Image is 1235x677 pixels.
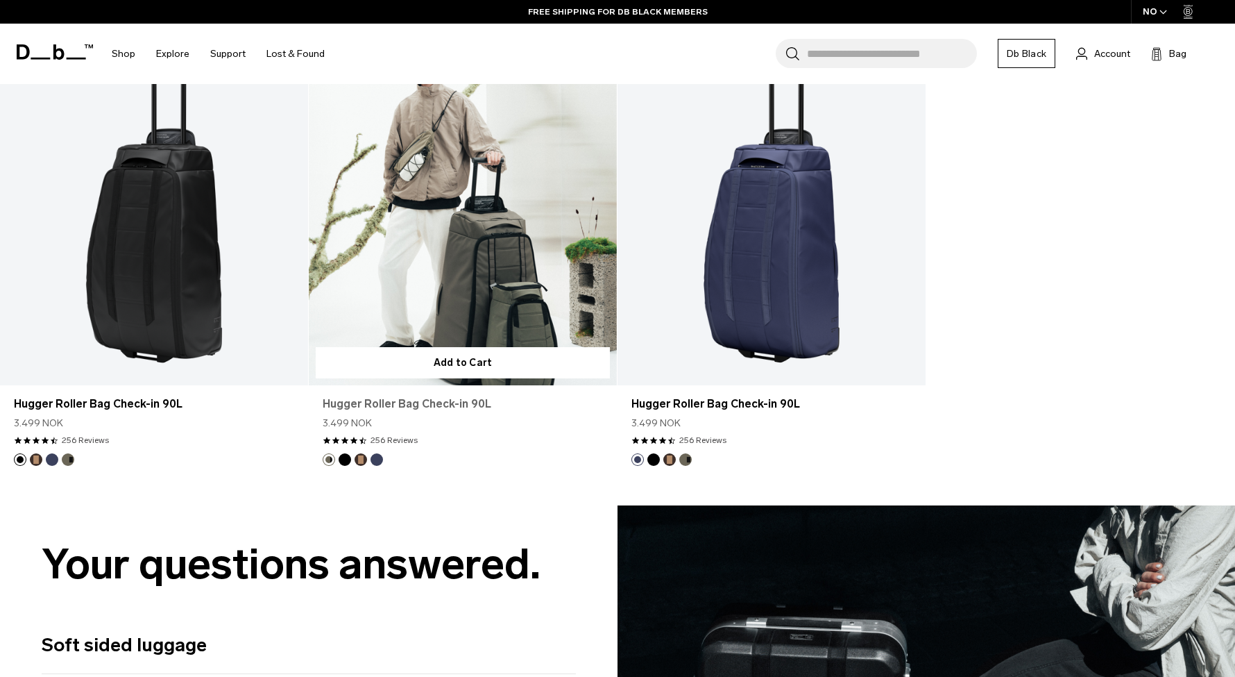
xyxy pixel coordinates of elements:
span: 3.499 NOK [14,416,63,431]
span: 3.499 NOK [631,416,681,431]
a: Support [210,29,246,78]
a: Hugger Roller Bag Check-in 90L [617,43,926,385]
a: 256 reviews [679,434,726,446]
button: Blue Hour [370,453,383,466]
button: Forest Green [62,453,74,466]
a: Hugger Roller Bag Check-in 90L [309,43,617,385]
button: Forest Green [323,453,335,466]
a: Lost & Found [266,29,325,78]
button: Black Out [339,453,351,466]
button: Add to Cart [316,347,610,378]
span: Account [1094,47,1130,61]
button: Black Out [14,453,26,466]
a: 256 reviews [370,434,418,446]
a: Explore [156,29,189,78]
a: Hugger Roller Bag Check-in 90L [323,396,603,412]
h3: Soft sided luggage [42,631,576,660]
button: Black Out [647,453,660,466]
a: Db Black [998,39,1055,68]
a: Hugger Roller Bag Check-in 90L [631,396,912,412]
span: 3.499 NOK [323,416,372,431]
nav: Main Navigation [101,24,335,84]
span: Bag [1169,47,1186,61]
button: Espresso [30,453,42,466]
a: FREE SHIPPING FOR DB BLACK MEMBERS [528,6,708,18]
button: Blue Hour [46,453,58,466]
a: 256 reviews [62,434,109,446]
button: Espresso [663,453,676,466]
button: Bag [1151,45,1186,62]
button: Blue Hour [631,453,644,466]
button: Forest Green [679,453,692,466]
h2: Your questions answered. [42,539,576,590]
a: Shop [112,29,135,78]
button: Espresso [355,453,367,466]
a: Hugger Roller Bag Check-in 90L [14,396,294,412]
a: Account [1076,45,1130,62]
